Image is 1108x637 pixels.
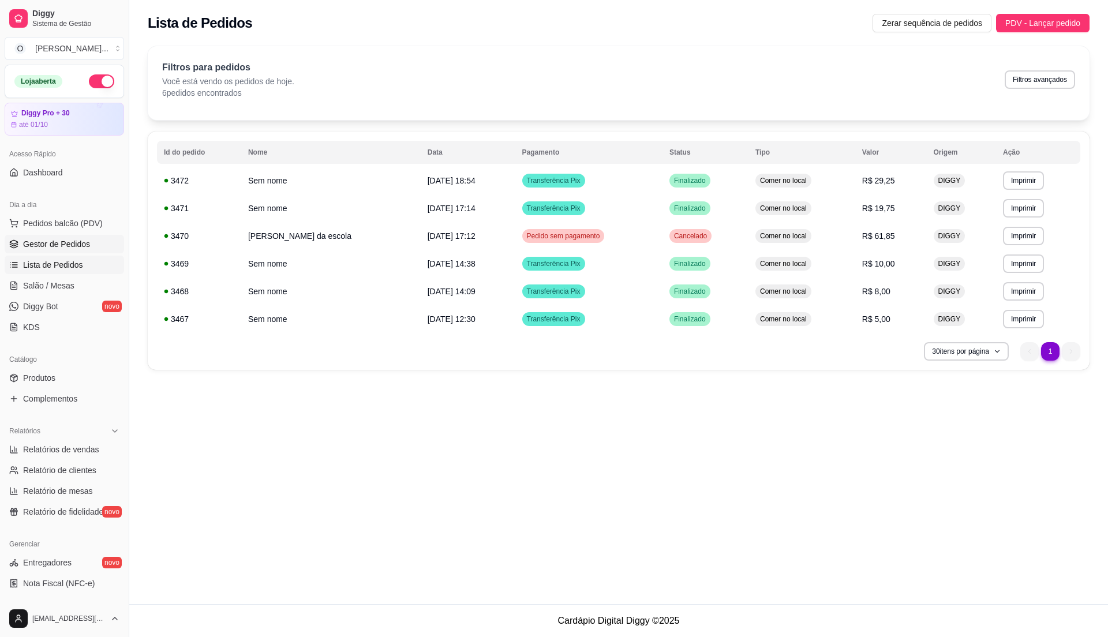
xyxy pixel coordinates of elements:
a: Relatório de mesas [5,482,124,500]
span: DIGGY [936,176,963,185]
a: Relatórios de vendas [5,440,124,459]
span: DIGGY [936,204,963,213]
div: 3470 [164,230,234,242]
button: Zerar sequência de pedidos [873,14,991,32]
th: Tipo [748,141,855,164]
span: Pedidos balcão (PDV) [23,218,103,229]
article: Diggy Pro + 30 [21,109,70,118]
button: Imprimir [1003,171,1044,190]
th: Status [662,141,748,164]
p: Filtros para pedidos [162,61,294,74]
span: Produtos [23,372,55,384]
nav: pagination navigation [1015,336,1086,366]
span: Diggy Bot [23,301,58,312]
span: Comer no local [758,287,809,296]
span: Transferência Pix [525,204,583,213]
span: Finalizado [672,314,708,324]
p: 6 pedidos encontrados [162,87,294,99]
span: Lista de Pedidos [23,259,83,271]
span: Gestor de Pedidos [23,238,90,250]
span: Comer no local [758,204,809,213]
span: Entregadores [23,557,72,568]
span: R$ 19,75 [862,204,895,213]
th: Valor [855,141,927,164]
span: R$ 10,00 [862,259,895,268]
a: Relatório de clientes [5,461,124,479]
th: Ação [996,141,1080,164]
a: Lista de Pedidos [5,256,124,274]
span: Transferência Pix [525,259,583,268]
td: [PERSON_NAME] da escola [241,222,421,250]
td: Sem nome [241,167,421,194]
a: DiggySistema de Gestão [5,5,124,32]
th: Id do pedido [157,141,241,164]
span: Controle de caixa [23,598,86,610]
a: Relatório de fidelidadenovo [5,503,124,521]
span: Finalizado [672,176,708,185]
button: Pedidos balcão (PDV) [5,214,124,233]
span: Cancelado [672,231,709,241]
button: Imprimir [1003,254,1044,273]
button: Imprimir [1003,310,1044,328]
span: Comer no local [758,259,809,268]
span: Relatório de clientes [23,464,96,476]
th: Nome [241,141,421,164]
td: Sem nome [241,305,421,333]
a: KDS [5,318,124,336]
span: O [14,43,26,54]
span: R$ 5,00 [862,314,890,324]
span: Relatórios de vendas [23,444,99,455]
span: Transferência Pix [525,314,583,324]
th: Pagamento [515,141,662,164]
span: Comer no local [758,176,809,185]
span: Salão / Mesas [23,280,74,291]
div: Dia a dia [5,196,124,214]
span: [DATE] 14:38 [428,259,476,268]
span: Transferência Pix [525,176,583,185]
a: Diggy Botnovo [5,297,124,316]
span: R$ 29,25 [862,176,895,185]
span: Nota Fiscal (NFC-e) [23,578,95,589]
span: Finalizado [672,204,708,213]
a: Gestor de Pedidos [5,235,124,253]
th: Data [421,141,515,164]
span: Finalizado [672,287,708,296]
a: Salão / Mesas [5,276,124,295]
th: Origem [927,141,996,164]
button: Imprimir [1003,199,1044,218]
footer: Cardápio Digital Diggy © 2025 [129,604,1108,637]
span: DIGGY [936,287,963,296]
span: DIGGY [936,314,963,324]
div: Catálogo [5,350,124,369]
a: Controle de caixa [5,595,124,613]
button: Filtros avançados [1005,70,1075,89]
span: Comer no local [758,314,809,324]
h2: Lista de Pedidos [148,14,252,32]
span: Transferência Pix [525,287,583,296]
article: até 01/10 [19,120,48,129]
span: KDS [23,321,40,333]
span: Relatório de mesas [23,485,93,497]
span: Diggy [32,9,119,19]
div: 3468 [164,286,234,297]
p: Você está vendo os pedidos de hoje. [162,76,294,87]
span: Relatório de fidelidade [23,506,103,518]
span: Relatórios [9,426,40,436]
span: [EMAIL_ADDRESS][DOMAIN_NAME] [32,614,106,623]
span: Pedido sem pagamento [525,231,602,241]
span: R$ 61,85 [862,231,895,241]
span: Zerar sequência de pedidos [882,17,982,29]
td: Sem nome [241,278,421,305]
div: 3467 [164,313,234,325]
span: [DATE] 18:54 [428,176,476,185]
span: [DATE] 14:09 [428,287,476,296]
a: Complementos [5,389,124,408]
a: Nota Fiscal (NFC-e) [5,574,124,593]
button: Imprimir [1003,227,1044,245]
span: Finalizado [672,259,708,268]
td: Sem nome [241,250,421,278]
div: [PERSON_NAME] ... [35,43,108,54]
span: [DATE] 12:30 [428,314,476,324]
button: Select a team [5,37,124,60]
span: Dashboard [23,167,63,178]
